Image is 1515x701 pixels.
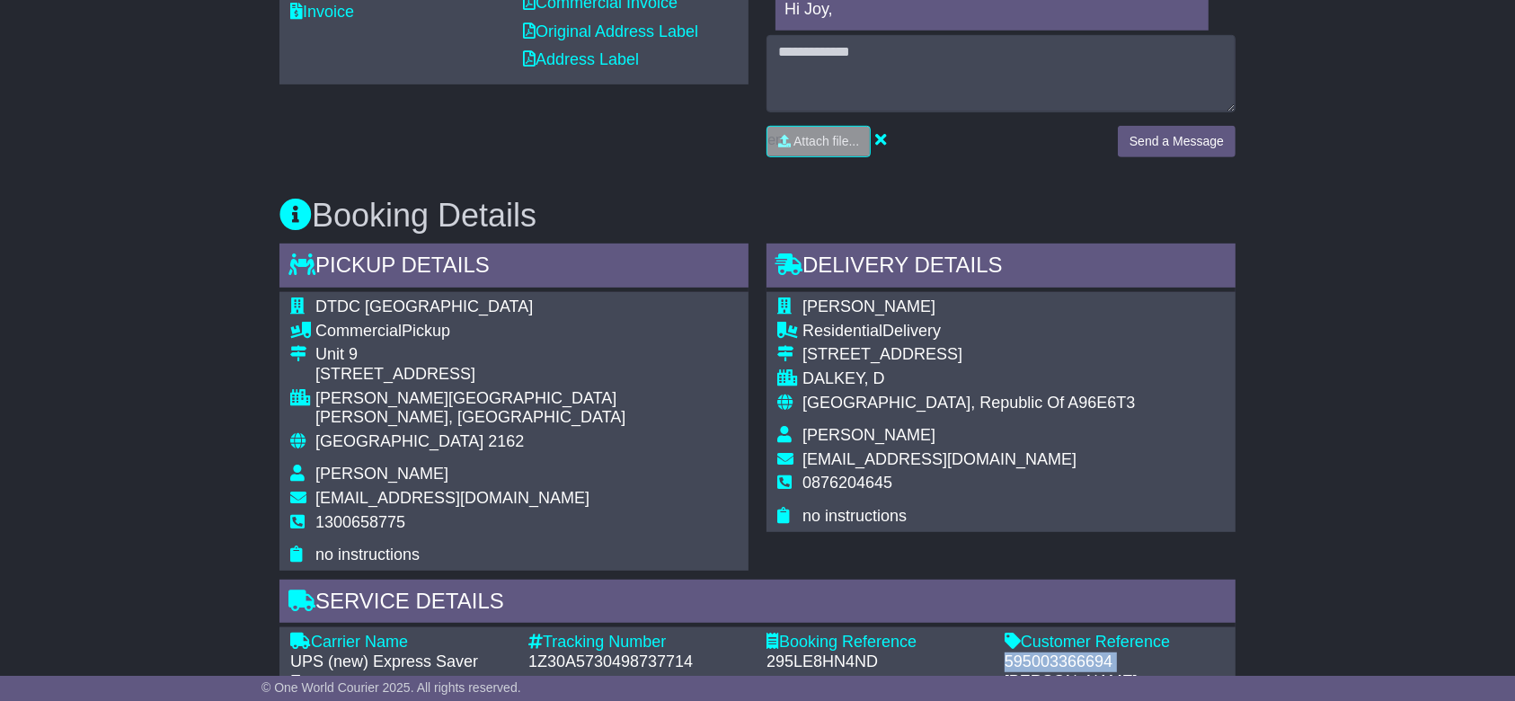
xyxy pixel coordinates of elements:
span: A96E6T3 [1068,394,1135,412]
div: Service Details [279,580,1236,628]
span: Commercial [315,322,402,340]
span: DTDC [GEOGRAPHIC_DATA] [315,297,533,315]
span: [PERSON_NAME] [315,465,448,483]
div: [PERSON_NAME][GEOGRAPHIC_DATA][PERSON_NAME], [GEOGRAPHIC_DATA] [315,389,738,428]
div: Pickup Details [279,244,749,292]
div: [STREET_ADDRESS] [315,365,738,385]
div: Booking Reference [766,633,987,652]
span: no instructions [802,507,907,525]
a: Address Label [523,50,639,68]
div: Customer Reference [1005,633,1225,652]
span: 1300658775 [315,513,405,531]
div: Carrier Name [290,633,510,652]
span: [EMAIL_ADDRESS][DOMAIN_NAME] [802,450,1076,468]
a: Invoice [290,3,354,21]
span: [GEOGRAPHIC_DATA] [315,432,483,450]
div: Tracking Number [528,633,749,652]
h3: Booking Details [279,198,1236,234]
div: 295LE8HN4ND [766,652,987,672]
span: [GEOGRAPHIC_DATA], Republic Of [802,394,1064,412]
div: 1Z30A5730498737714 [528,652,749,672]
span: 2162 [488,432,524,450]
div: 595003366694 [PERSON_NAME] [1005,652,1225,691]
span: [EMAIL_ADDRESS][DOMAIN_NAME] [315,489,589,507]
span: © One World Courier 2025. All rights reserved. [261,680,521,695]
p: Yes. So far, that is the only document that is being required by customs as of now. We suggest al... [784,29,1200,106]
div: DALKEY, D [802,369,1136,389]
span: 0876204645 [802,474,892,492]
div: Unit 9 [315,345,738,365]
span: no instructions [315,546,420,563]
div: UPS (new) Express Saver Export [290,652,510,691]
div: [STREET_ADDRESS] [802,345,1136,365]
a: Original Address Label [523,22,698,40]
div: Delivery [802,322,1136,342]
button: Send a Message [1118,126,1236,157]
div: Pickup [315,322,738,342]
div: Delivery Details [766,244,1236,292]
span: [PERSON_NAME] [802,297,935,315]
span: [PERSON_NAME] [802,426,935,444]
span: Residential [802,322,882,340]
